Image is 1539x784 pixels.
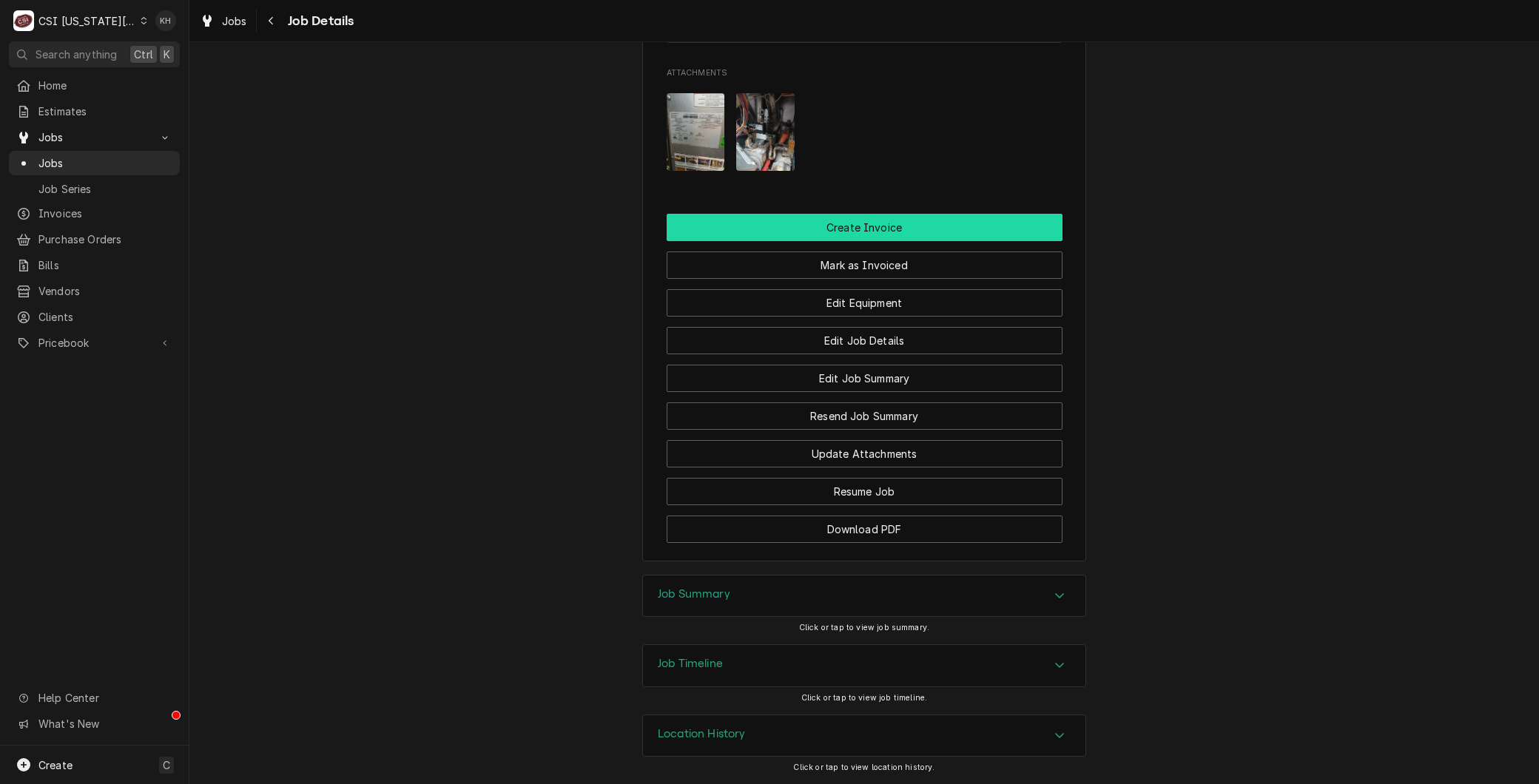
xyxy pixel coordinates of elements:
span: Click or tap to view job summary. [799,623,929,632]
span: Job Details [283,11,354,31]
button: Update Attachments [667,440,1063,467]
span: What's New [38,716,171,731]
button: Accordion Details Expand Trigger [643,645,1085,686]
div: CSI Kansas City's Avatar [13,10,34,31]
div: Accordion Header [643,575,1085,617]
span: Click or tap to view job timeline. [801,693,927,703]
span: Jobs [38,155,172,171]
button: Download PDF [667,516,1063,543]
span: Vendors [38,283,172,299]
a: Estimates [9,99,180,124]
a: Purchase Orders [9,227,180,251]
div: Button Group Row [667,354,1063,392]
button: Create Invoice [667,214,1063,241]
div: Button Group Row [667,505,1063,543]
a: Vendors [9,279,180,303]
span: Create [38,759,73,771]
span: Purchase Orders [38,232,172,247]
div: Button Group Row [667,467,1063,505]
span: Clients [38,309,172,325]
a: Go to What's New [9,712,180,736]
span: Jobs [222,13,247,29]
div: Button Group Row [667,317,1063,354]
div: Button Group Row [667,279,1063,317]
span: Estimates [38,104,172,119]
a: Job Series [9,177,180,201]
h3: Job Timeline [658,657,723,671]
div: Button Group Row [667,430,1063,467]
button: Resume Job [667,478,1063,505]
div: Location History [642,714,1086,757]
span: Help Center [38,690,171,706]
div: Button Group Row [667,214,1063,241]
div: C [13,10,34,31]
span: Home [38,78,172,93]
div: Job Timeline [642,644,1086,687]
div: Accordion Header [643,715,1085,757]
div: Attachments [667,67,1063,183]
span: Ctrl [134,47,153,62]
span: Search anything [36,47,117,62]
span: Click or tap to view location history. [793,763,934,772]
div: Button Group Row [667,241,1063,279]
a: Go to Jobs [9,125,180,149]
div: Button Group [667,214,1063,543]
button: Accordion Details Expand Trigger [643,715,1085,757]
img: RnbQsK4T3Okrcmu25dho [667,93,725,171]
div: CSI [US_STATE][GEOGRAPHIC_DATA] [38,13,136,29]
span: Attachments [667,67,1063,79]
div: Job Summary [642,575,1086,618]
span: Pricebook [38,335,150,351]
h3: Location History [658,727,746,741]
div: Kyley Hunnicutt's Avatar [155,10,176,31]
a: Home [9,73,180,98]
span: Jobs [38,129,150,145]
button: Resend Job Summary [667,402,1063,430]
a: Invoices [9,201,180,226]
div: Accordion Header [643,645,1085,686]
span: Attachments [667,81,1063,183]
a: Go to Help Center [9,686,180,710]
a: Jobs [9,151,180,175]
button: Navigate back [260,9,283,33]
button: Edit Job Details [667,327,1063,354]
button: Edit Equipment [667,289,1063,317]
div: KH [155,10,176,31]
span: K [164,47,170,62]
span: Invoices [38,206,172,221]
div: Button Group Row [667,392,1063,430]
a: Jobs [194,9,253,33]
span: Job Series [38,181,172,197]
a: Clients [9,305,180,329]
h3: Job Summary [658,587,730,601]
span: Bills [38,257,172,273]
button: Edit Job Summary [667,365,1063,392]
a: Bills [9,253,180,277]
a: Go to Pricebook [9,331,180,355]
img: wDTaWOgRH7BRoaMyhTA0 [736,93,795,171]
button: Accordion Details Expand Trigger [643,575,1085,617]
button: Search anythingCtrlK [9,41,180,67]
button: Mark as Invoiced [667,251,1063,279]
span: C [163,757,170,773]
